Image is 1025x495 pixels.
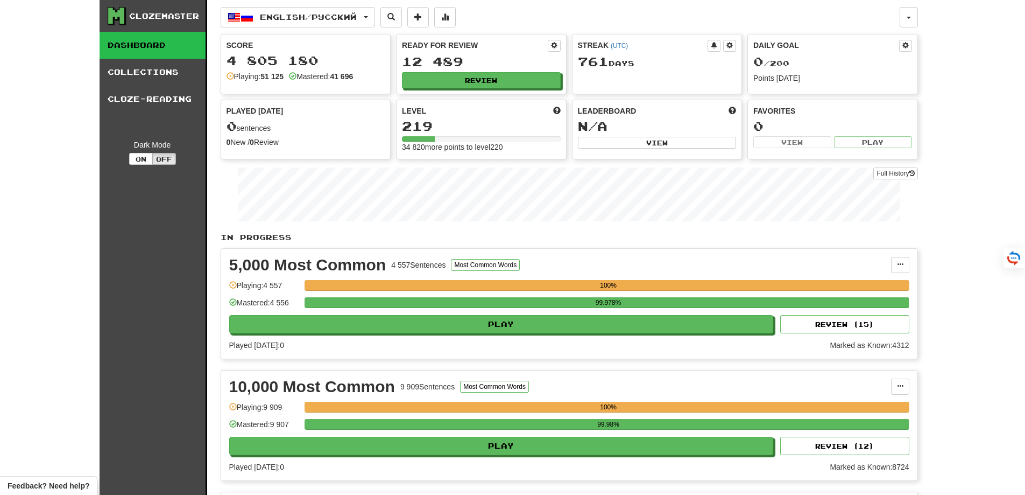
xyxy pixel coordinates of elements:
strong: 0 [250,138,254,147]
div: Mastered: 4 556 [229,297,299,315]
div: 5,000 Most Common [229,257,386,273]
div: Mastered: [289,71,353,82]
div: 10,000 Most Common [229,379,395,395]
div: 99.978% [308,297,909,308]
div: Daily Goal [753,40,899,52]
span: Score more points to level up [553,106,561,116]
button: View [753,136,831,148]
button: Off [152,153,176,165]
div: sentences [227,120,385,134]
a: Collections [100,59,206,86]
a: Full History [873,168,917,179]
div: New / Review [227,137,385,148]
button: Search sentences [380,7,402,27]
div: 34 820 more points to level 220 [402,142,561,152]
button: Most Common Words [460,381,529,393]
div: Playing: [227,71,284,82]
div: 12 489 [402,55,561,68]
span: / 200 [753,59,789,68]
div: Clozemaster [129,11,199,22]
div: Ready for Review [402,40,548,51]
button: Review (15) [780,315,909,333]
span: 0 [753,54,764,69]
a: Dashboard [100,32,206,59]
button: English/Русский [221,7,375,27]
div: Playing: 4 557 [229,280,299,298]
div: Mastered: 9 907 [229,419,299,437]
strong: 51 125 [260,72,284,81]
button: Most Common Words [451,259,520,271]
button: On [129,153,153,165]
button: Add sentence to collection [407,7,429,27]
span: N/A [578,118,607,134]
button: Review (12) [780,437,909,455]
div: Streak [578,40,708,51]
div: Dark Mode [108,140,197,150]
span: Played [DATE] [227,106,284,116]
div: Playing: 9 909 [229,402,299,420]
button: Play [229,315,774,333]
div: 100% [308,280,909,291]
div: 9 909 Sentences [400,381,455,392]
button: More stats [434,7,456,27]
div: 4 805 180 [227,54,385,67]
div: Points [DATE] [753,73,912,83]
p: In Progress [221,232,918,243]
strong: 0 [227,138,231,147]
a: (UTC) [611,42,628,50]
span: Leaderboard [578,106,637,116]
button: Play [834,136,912,148]
div: 219 [402,120,561,133]
div: 100% [308,402,909,413]
div: 4 557 Sentences [391,260,446,270]
strong: 41 696 [330,72,353,81]
span: Level [402,106,426,116]
a: Cloze-Reading [100,86,206,113]
button: Review [402,72,561,88]
span: This week in points, UTC [729,106,736,116]
span: 761 [578,54,609,69]
div: Marked as Known: 4312 [830,340,909,351]
div: Day s [578,55,737,69]
div: Favorites [753,106,912,116]
span: Played [DATE]: 0 [229,341,284,350]
span: English / Русский [260,12,357,22]
span: Open feedback widget [8,480,89,491]
div: 0 [753,120,912,133]
div: Score [227,40,385,51]
span: 0 [227,118,237,134]
button: Play [229,437,774,455]
div: 99.98% [308,419,909,430]
span: Played [DATE]: 0 [229,463,284,471]
button: View [578,137,737,149]
div: Marked as Known: 8724 [830,462,909,472]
